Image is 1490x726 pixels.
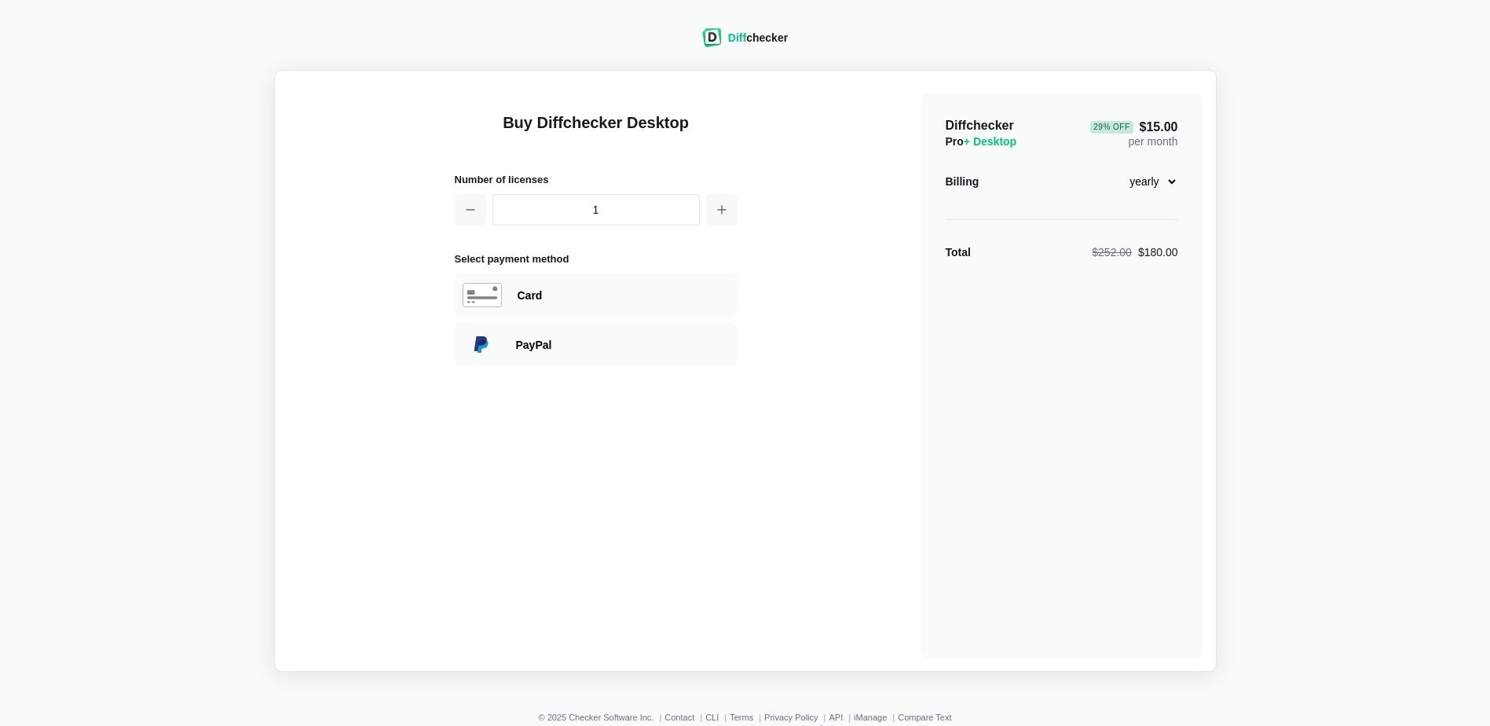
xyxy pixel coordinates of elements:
li: © 2025 Checker Software Inc. [538,713,664,722]
span: Diffchecker [946,119,1014,132]
div: $180.00 [1092,244,1177,260]
h2: Select payment method [455,251,738,267]
input: 1 [492,194,700,225]
span: Pro [946,135,1017,148]
a: API [829,713,843,722]
span: + Desktop [964,135,1016,148]
a: CLI [705,713,719,722]
h2: Number of licenses [455,171,738,188]
a: Terms [730,713,753,722]
div: Paying with PayPal [516,337,730,353]
span: Diff [728,31,746,44]
div: Paying with Card [455,273,738,317]
span: $15.00 [1090,121,1177,134]
a: Contact [664,713,694,722]
h1: Buy Diffchecker Desktop [455,112,738,152]
a: Diffchecker logoDiffchecker [702,37,788,49]
div: Billing [946,174,979,189]
div: Paying with Card [518,288,730,303]
img: Diffchecker logo [702,28,722,47]
div: per month [1090,118,1177,149]
div: Paying with PayPal [455,323,738,366]
div: 29 % Off [1090,121,1133,134]
a: Privacy Policy [764,713,818,722]
a: iManage [854,713,887,722]
div: checker [728,30,788,46]
span: $252.00 [1092,246,1132,258]
strong: Total [946,246,971,258]
a: Compare Text [898,713,951,722]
